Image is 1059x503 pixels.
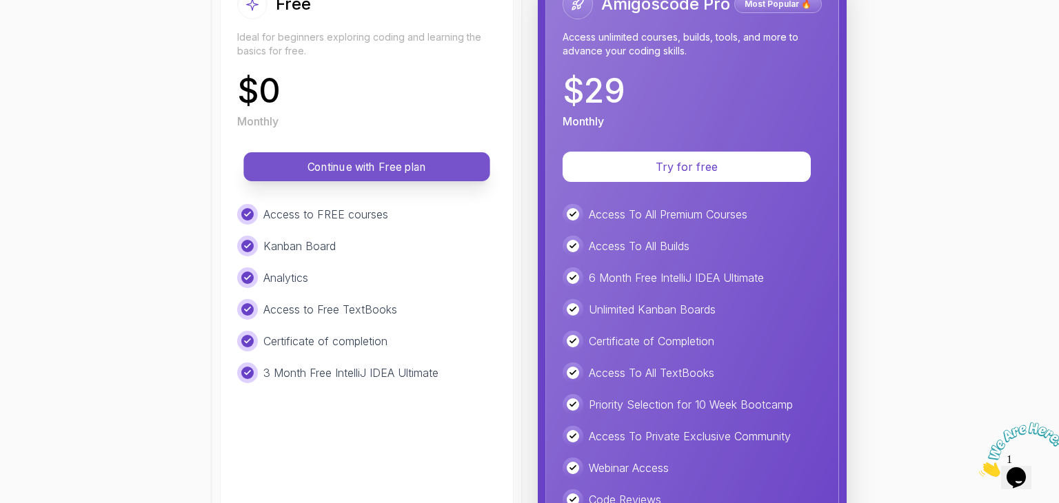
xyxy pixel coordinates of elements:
[263,365,438,381] p: 3 Month Free IntelliJ IDEA Ultimate
[589,365,714,381] p: Access To All TextBooks
[589,301,716,318] p: Unlimited Kanban Boards
[237,74,281,107] p: $ 0
[259,159,474,175] p: Continue with Free plan
[563,152,811,182] button: Try for free
[589,269,764,286] p: 6 Month Free IntelliJ IDEA Ultimate
[243,152,490,181] button: Continue with Free plan
[263,238,336,254] p: Kanban Board
[563,74,625,107] p: $ 29
[6,6,91,60] img: Chat attention grabber
[589,428,791,444] p: Access To Private Exclusive Community
[263,301,397,318] p: Access to Free TextBooks
[589,396,793,413] p: Priority Selection for 10 Week Bootcamp
[563,113,604,130] p: Monthly
[263,206,388,223] p: Access to FREE courses
[563,30,822,58] p: Access unlimited courses, builds, tools, and more to advance your coding skills.
[589,333,714,349] p: Certificate of Completion
[237,30,496,58] p: Ideal for beginners exploring coding and learning the basics for free.
[263,333,387,349] p: Certificate of completion
[974,417,1059,482] iframe: chat widget
[589,460,669,476] p: Webinar Access
[263,269,308,286] p: Analytics
[589,206,747,223] p: Access To All Premium Courses
[237,113,279,130] p: Monthly
[6,6,11,17] span: 1
[589,238,689,254] p: Access To All Builds
[579,158,794,175] p: Try for free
